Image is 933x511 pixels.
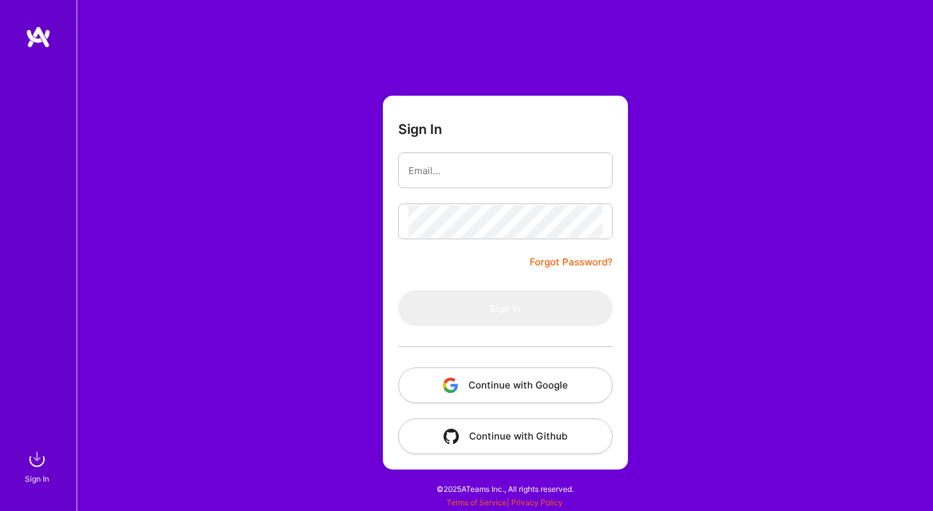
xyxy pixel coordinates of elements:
[398,290,613,326] button: Sign In
[447,498,507,507] a: Terms of Service
[27,447,50,485] a: sign inSign In
[398,418,613,454] button: Continue with Github
[408,154,602,187] input: Email...
[444,429,459,444] img: icon
[511,498,563,507] a: Privacy Policy
[77,473,933,505] div: © 2025 ATeams Inc., All rights reserved.
[26,26,51,48] img: logo
[443,378,458,393] img: icon
[398,121,442,137] h3: Sign In
[530,255,613,270] a: Forgot Password?
[447,498,563,507] span: |
[398,367,613,403] button: Continue with Google
[25,472,49,485] div: Sign In
[24,447,50,472] img: sign in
